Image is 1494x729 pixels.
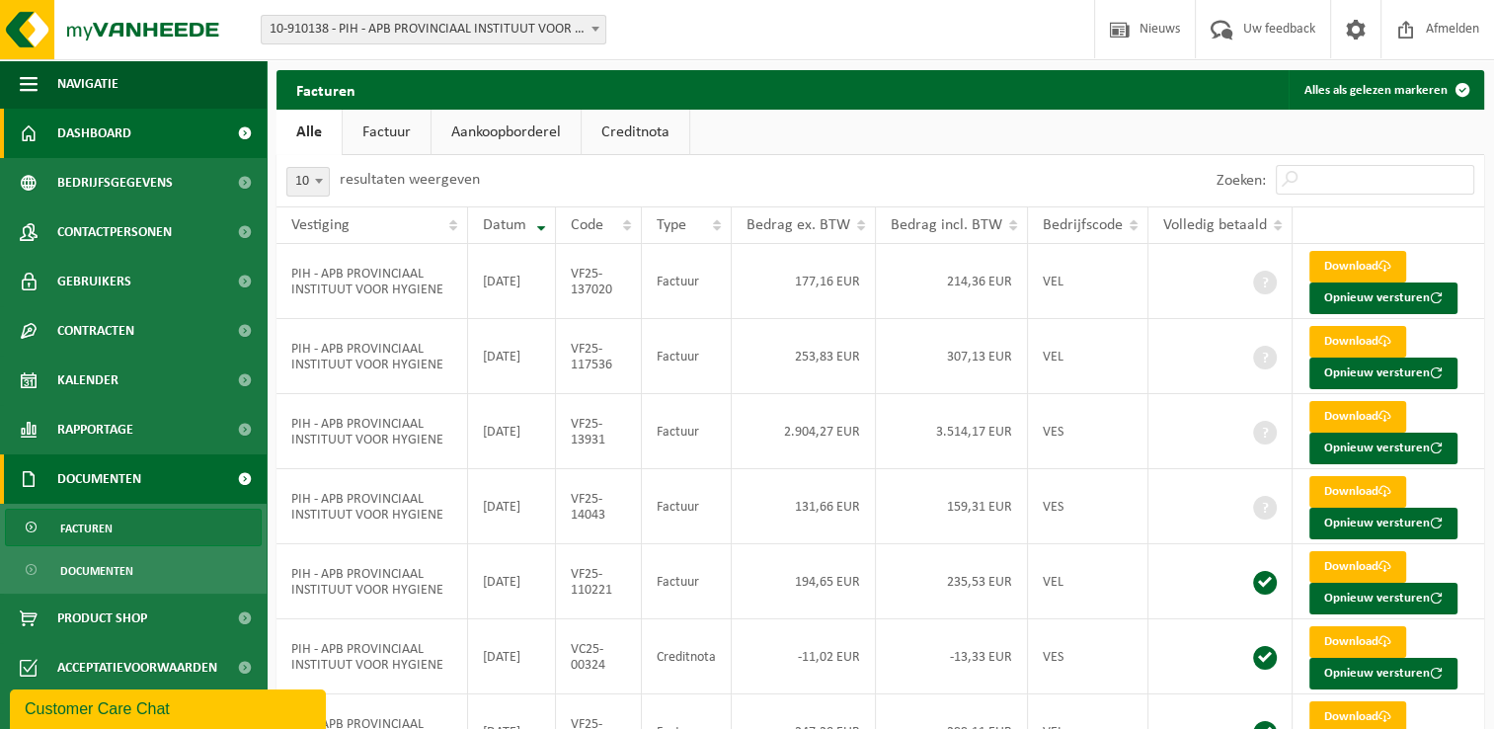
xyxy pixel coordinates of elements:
td: PIH - APB PROVINCIAAL INSTITUUT VOOR HYGIENE [276,544,468,619]
button: Opnieuw versturen [1309,508,1457,539]
span: Bedrijfscode [1043,217,1123,233]
span: Contactpersonen [57,207,172,257]
a: Documenten [5,551,262,589]
span: Vestiging [291,217,350,233]
td: VEL [1028,244,1148,319]
span: Acceptatievoorwaarden [57,643,217,692]
span: Contracten [57,306,134,356]
td: 235,53 EUR [876,544,1028,619]
button: Alles als gelezen markeren [1289,70,1482,110]
button: Opnieuw versturen [1309,658,1457,689]
td: VES [1028,469,1148,544]
button: Opnieuw versturen [1309,433,1457,464]
a: Download [1309,551,1406,583]
td: 253,83 EUR [732,319,876,394]
span: Datum [483,217,526,233]
span: Bedrag incl. BTW [891,217,1002,233]
td: [DATE] [468,469,556,544]
span: Code [571,217,603,233]
td: PIH - APB PROVINCIAAL INSTITUUT VOOR HYGIENE [276,319,468,394]
td: 214,36 EUR [876,244,1028,319]
button: Opnieuw versturen [1309,283,1457,314]
span: Facturen [60,510,113,547]
td: 177,16 EUR [732,244,876,319]
h2: Facturen [276,70,375,109]
span: Documenten [57,454,141,504]
label: Zoeken: [1217,173,1266,189]
td: Factuur [642,544,732,619]
td: -11,02 EUR [732,619,876,694]
td: VF25-137020 [556,244,642,319]
td: Factuur [642,319,732,394]
td: VEL [1028,544,1148,619]
button: Opnieuw versturen [1309,358,1457,389]
a: Aankoopborderel [432,110,581,155]
button: Opnieuw versturen [1309,583,1457,614]
td: PIH - APB PROVINCIAAL INSTITUUT VOOR HYGIENE [276,244,468,319]
a: Download [1309,476,1406,508]
span: Rapportage [57,405,133,454]
td: 131,66 EUR [732,469,876,544]
td: VES [1028,619,1148,694]
span: Type [657,217,686,233]
td: VF25-117536 [556,319,642,394]
td: PIH - APB PROVINCIAAL INSTITUUT VOOR HYGIENE [276,394,468,469]
span: Navigatie [57,59,118,109]
td: [DATE] [468,319,556,394]
td: [DATE] [468,619,556,694]
span: Bedrag ex. BTW [747,217,850,233]
td: 3.514,17 EUR [876,394,1028,469]
td: VF25-110221 [556,544,642,619]
label: resultaten weergeven [340,172,480,188]
td: VEL [1028,319,1148,394]
td: VES [1028,394,1148,469]
span: Documenten [60,552,133,590]
a: Download [1309,626,1406,658]
a: Download [1309,251,1406,283]
td: Factuur [642,469,732,544]
a: Alle [276,110,342,155]
iframe: chat widget [10,686,330,729]
td: 307,13 EUR [876,319,1028,394]
span: 10 [287,168,329,196]
span: Volledig betaald [1163,217,1267,233]
a: Creditnota [582,110,689,155]
td: VF25-14043 [556,469,642,544]
td: 159,31 EUR [876,469,1028,544]
td: [DATE] [468,544,556,619]
td: [DATE] [468,244,556,319]
a: Download [1309,326,1406,358]
span: Bedrijfsgegevens [57,158,173,207]
span: Gebruikers [57,257,131,306]
td: 2.904,27 EUR [732,394,876,469]
td: VC25-00324 [556,619,642,694]
span: Product Shop [57,594,147,643]
td: Factuur [642,244,732,319]
td: -13,33 EUR [876,619,1028,694]
span: 10-910138 - PIH - APB PROVINCIAAL INSTITUUT VOOR HYGIENE - ANTWERPEN [261,15,606,44]
span: 10 [286,167,330,197]
td: [DATE] [468,394,556,469]
a: Factuur [343,110,431,155]
td: Factuur [642,394,732,469]
td: Creditnota [642,619,732,694]
td: 194,65 EUR [732,544,876,619]
td: PIH - APB PROVINCIAAL INSTITUUT VOOR HYGIENE [276,469,468,544]
a: Download [1309,401,1406,433]
td: PIH - APB PROVINCIAAL INSTITUUT VOOR HYGIENE [276,619,468,694]
span: 10-910138 - PIH - APB PROVINCIAAL INSTITUUT VOOR HYGIENE - ANTWERPEN [262,16,605,43]
span: Kalender [57,356,118,405]
a: Facturen [5,509,262,546]
span: Dashboard [57,109,131,158]
td: VF25-13931 [556,394,642,469]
